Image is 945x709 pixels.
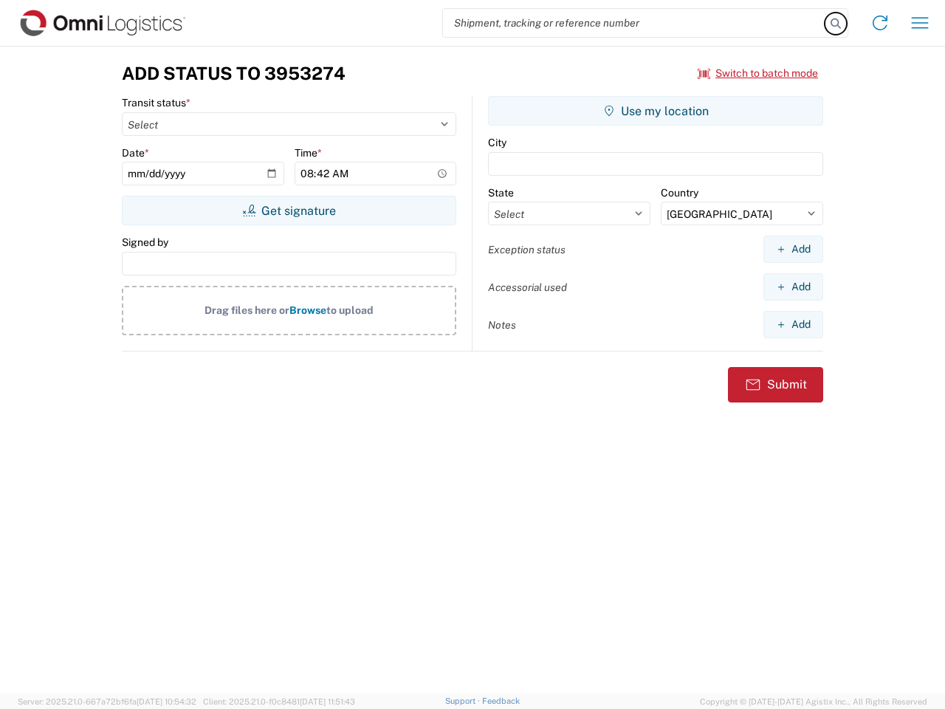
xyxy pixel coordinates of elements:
[488,136,506,149] label: City
[698,61,818,86] button: Switch to batch mode
[488,281,567,294] label: Accessorial used
[122,236,168,249] label: Signed by
[763,311,823,338] button: Add
[326,304,374,316] span: to upload
[300,697,355,706] span: [DATE] 11:51:43
[763,236,823,263] button: Add
[122,146,149,160] label: Date
[482,696,520,705] a: Feedback
[122,63,346,84] h3: Add Status to 3953274
[443,9,825,37] input: Shipment, tracking or reference number
[728,367,823,403] button: Submit
[122,196,456,225] button: Get signature
[295,146,322,160] label: Time
[488,186,514,199] label: State
[661,186,698,199] label: Country
[763,273,823,301] button: Add
[289,304,326,316] span: Browse
[445,696,482,705] a: Support
[700,695,927,708] span: Copyright © [DATE]-[DATE] Agistix Inc., All Rights Reserved
[205,304,289,316] span: Drag files here or
[488,243,566,256] label: Exception status
[203,697,355,706] span: Client: 2025.21.0-f0c8481
[488,318,516,332] label: Notes
[122,96,190,109] label: Transit status
[488,96,823,126] button: Use my location
[18,697,196,706] span: Server: 2025.21.0-667a72bf6fa
[137,697,196,706] span: [DATE] 10:54:32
